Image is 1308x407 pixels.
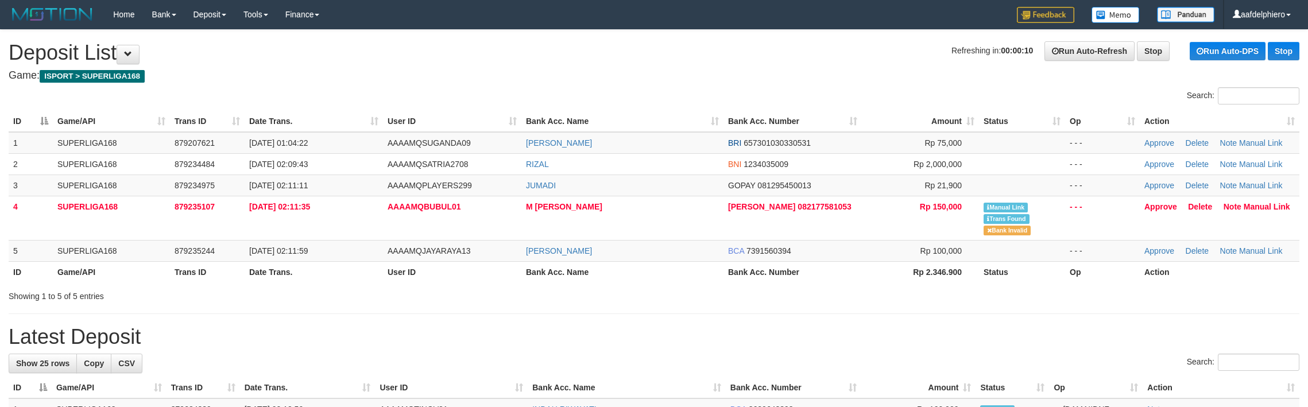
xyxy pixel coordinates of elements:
[920,246,962,255] span: Rp 100,000
[1017,7,1074,23] img: Feedback.jpg
[728,181,755,190] span: GOPAY
[728,202,795,211] span: [PERSON_NAME]
[979,111,1065,132] th: Status: activate to sort column ascending
[240,377,376,398] th: Date Trans.: activate to sort column ascending
[175,246,215,255] span: 879235244
[388,202,461,211] span: AAAAMQBUBUL01
[862,261,979,282] th: Rp 2.346.900
[9,70,1299,82] h4: Game:
[1065,153,1140,175] td: - - -
[1065,111,1140,132] th: Op: activate to sort column ascending
[920,202,962,211] span: Rp 150,000
[1049,377,1143,398] th: Op: activate to sort column ascending
[53,132,170,154] td: SUPERLIGA168
[984,203,1028,212] span: Manually Linked
[9,6,96,23] img: MOTION_logo.png
[16,359,69,368] span: Show 25 rows
[746,246,791,255] span: Copy 7391560394 to clipboard
[728,160,741,169] span: BNI
[984,226,1031,235] span: Bank is not match
[175,202,215,211] span: 879235107
[861,377,976,398] th: Amount: activate to sort column ascending
[9,196,53,240] td: 4
[728,138,741,148] span: BRI
[1157,7,1214,22] img: panduan.png
[744,160,788,169] span: Copy 1234035009 to clipboard
[52,377,167,398] th: Game/API: activate to sort column ascending
[1244,202,1290,211] a: Manual Link
[9,286,536,302] div: Showing 1 to 5 of 5 entries
[245,111,383,132] th: Date Trans.: activate to sort column ascending
[84,359,104,368] span: Copy
[383,261,521,282] th: User ID
[1144,160,1174,169] a: Approve
[111,354,142,373] a: CSV
[979,261,1065,282] th: Status
[1220,181,1237,190] a: Note
[924,138,962,148] span: Rp 75,000
[9,153,53,175] td: 2
[1140,111,1299,132] th: Action: activate to sort column ascending
[245,261,383,282] th: Date Trans.
[728,246,744,255] span: BCA
[1187,354,1299,371] label: Search:
[175,160,215,169] span: 879234484
[9,111,53,132] th: ID: activate to sort column descending
[9,132,53,154] td: 1
[53,153,170,175] td: SUPERLIGA168
[175,138,215,148] span: 879207621
[118,359,135,368] span: CSV
[9,377,52,398] th: ID: activate to sort column descending
[528,377,726,398] th: Bank Acc. Name: activate to sort column ascending
[526,202,602,211] a: M [PERSON_NAME]
[9,240,53,261] td: 5
[1224,202,1241,211] a: Note
[1140,261,1299,282] th: Action
[167,377,240,398] th: Trans ID: activate to sort column ascending
[40,70,145,83] span: ISPORT > SUPERLIGA168
[1137,41,1170,61] a: Stop
[526,138,592,148] a: [PERSON_NAME]
[9,175,53,196] td: 3
[53,261,170,282] th: Game/API
[862,111,979,132] th: Amount: activate to sort column ascending
[249,138,308,148] span: [DATE] 01:04:22
[1186,160,1209,169] a: Delete
[9,261,53,282] th: ID
[249,160,308,169] span: [DATE] 02:09:43
[1144,202,1177,211] a: Approve
[1220,138,1237,148] a: Note
[951,46,1033,55] span: Refreshing in:
[1092,7,1140,23] img: Button%20Memo.svg
[1065,240,1140,261] td: - - -
[388,246,470,255] span: AAAAMQJAYARAYA13
[924,181,962,190] span: Rp 21,900
[1239,246,1283,255] a: Manual Link
[249,202,310,211] span: [DATE] 02:11:35
[1190,42,1266,60] a: Run Auto-DPS
[249,181,308,190] span: [DATE] 02:11:11
[1065,196,1140,240] td: - - -
[1001,46,1033,55] strong: 00:00:10
[1143,377,1299,398] th: Action: activate to sort column ascending
[9,41,1299,64] h1: Deposit List
[249,246,308,255] span: [DATE] 02:11:59
[723,111,862,132] th: Bank Acc. Number: activate to sort column ascending
[521,111,723,132] th: Bank Acc. Name: activate to sort column ascending
[1186,181,1209,190] a: Delete
[53,175,170,196] td: SUPERLIGA168
[1218,87,1299,104] input: Search:
[757,181,811,190] span: Copy 081295450013 to clipboard
[375,377,528,398] th: User ID: activate to sort column ascending
[984,214,1030,224] span: Similar transaction found
[1186,138,1209,148] a: Delete
[388,138,471,148] span: AAAAMQSUGANDA09
[1144,246,1174,255] a: Approve
[521,261,723,282] th: Bank Acc. Name
[723,261,862,282] th: Bank Acc. Number
[53,111,170,132] th: Game/API: activate to sort column ascending
[1065,261,1140,282] th: Op
[1044,41,1135,61] a: Run Auto-Refresh
[53,240,170,261] td: SUPERLIGA168
[175,181,215,190] span: 879234975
